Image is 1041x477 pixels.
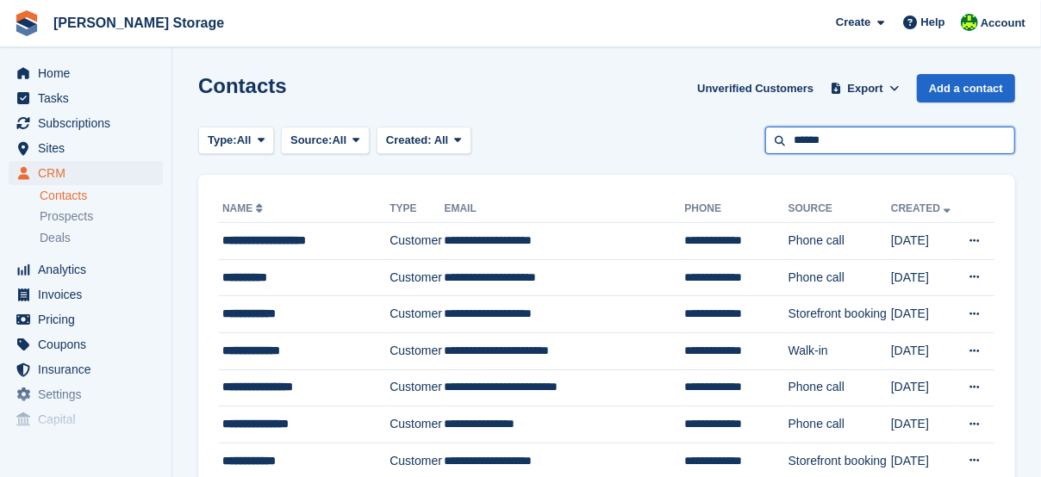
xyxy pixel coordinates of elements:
[789,369,891,406] td: Phone call
[961,14,978,31] img: Claire Wilson
[390,332,444,369] td: Customer
[685,195,789,223] th: Phone
[38,61,141,85] span: Home
[38,111,141,135] span: Subscriptions
[789,332,891,369] td: Walk-in
[891,369,957,406] td: [DATE]
[836,14,870,31] span: Create
[981,15,1025,32] span: Account
[921,14,945,31] span: Help
[290,132,332,149] span: Source:
[40,208,163,226] a: Prospects
[38,407,141,431] span: Capital
[14,10,40,36] img: stora-icon-8386f47178a22dfd0bd8f6a31ec36ba5ce8667c1dd55bd0f319d3a0aa187defe.svg
[386,133,432,146] span: Created:
[789,296,891,333] td: Storefront booking
[390,259,444,296] td: Customer
[434,133,449,146] span: All
[9,257,163,282] a: menu
[891,332,957,369] td: [DATE]
[9,332,163,356] a: menu
[390,296,444,333] td: Customer
[390,406,444,443] td: Customer
[40,230,71,246] span: Deals
[38,161,141,185] span: CRM
[9,357,163,381] a: menu
[9,282,163,307] a: menu
[827,74,903,102] button: Export
[445,195,685,223] th: Email
[198,74,287,97] h1: Contacts
[9,382,163,406] a: menu
[9,407,163,431] a: menu
[377,127,471,155] button: Created: All
[789,406,891,443] td: Phone call
[237,132,252,149] span: All
[891,406,957,443] td: [DATE]
[789,195,891,223] th: Source
[333,132,347,149] span: All
[40,229,163,247] a: Deals
[789,223,891,260] td: Phone call
[848,80,883,97] span: Export
[9,111,163,135] a: menu
[38,332,141,356] span: Coupons
[390,369,444,406] td: Customer
[891,296,957,333] td: [DATE]
[38,282,141,307] span: Invoices
[38,86,141,110] span: Tasks
[9,161,163,185] a: menu
[891,223,957,260] td: [DATE]
[208,132,237,149] span: Type:
[9,86,163,110] a: menu
[198,127,274,155] button: Type: All
[38,257,141,282] span: Analytics
[38,136,141,160] span: Sites
[40,188,163,204] a: Contacts
[891,259,957,296] td: [DATE]
[281,127,370,155] button: Source: All
[891,202,954,214] a: Created
[47,9,231,37] a: [PERSON_NAME] Storage
[690,74,820,102] a: Unverified Customers
[917,74,1015,102] a: Add a contact
[38,357,141,381] span: Insurance
[9,61,163,85] a: menu
[789,259,891,296] td: Phone call
[390,223,444,260] td: Customer
[222,202,266,214] a: Name
[9,307,163,331] a: menu
[9,136,163,160] a: menu
[38,307,141,331] span: Pricing
[390,195,444,223] th: Type
[40,208,93,225] span: Prospects
[38,382,141,406] span: Settings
